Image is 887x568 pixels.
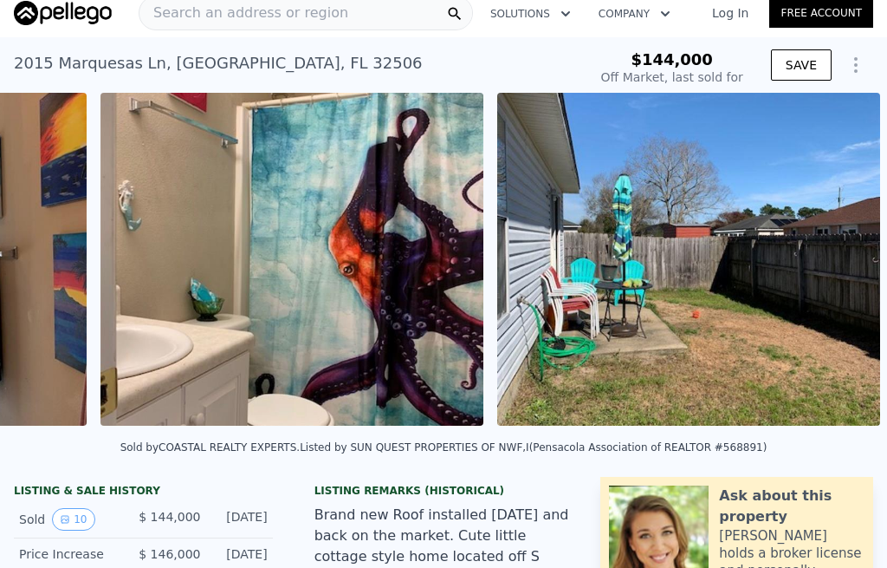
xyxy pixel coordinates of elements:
[120,441,301,454] div: Sold by COASTAL REALTY EXPERTS .
[771,49,832,81] button: SAVE
[719,486,864,527] div: Ask about this property
[14,1,112,25] img: Pellego
[300,441,767,454] div: Listed by SUN QUEST PROPERTIES OF NWF,I (Pensacola Association of REALTOR #568891)
[139,547,200,561] span: $ 146,000
[52,508,94,531] button: View historical data
[139,3,348,23] span: Search an address or region
[631,50,713,69] span: $144,000
[314,484,573,498] div: Listing Remarks (Historical)
[691,4,769,22] a: Log In
[838,48,873,82] button: Show Options
[139,510,200,524] span: $ 144,000
[19,508,125,531] div: Sold
[601,69,743,86] div: Off Market, last sold for
[14,51,423,75] div: 2015 Marquesas Ln , [GEOGRAPHIC_DATA] , FL 32506
[215,508,268,531] div: [DATE]
[100,93,483,426] img: Sale: 27525973 Parcel: 36185070
[19,545,125,563] div: Price Increase
[215,545,268,563] div: [DATE]
[14,484,273,501] div: LISTING & SALE HISTORY
[497,93,880,426] img: Sale: 27525973 Parcel: 36185070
